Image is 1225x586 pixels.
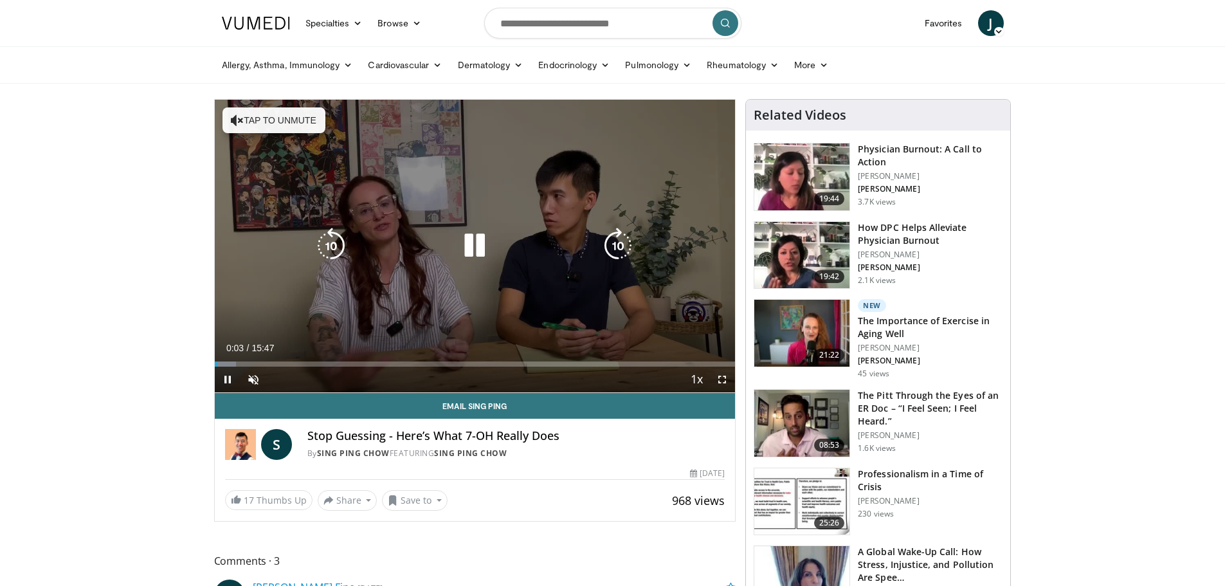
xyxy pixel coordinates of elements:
[786,52,836,78] a: More
[251,343,274,353] span: 15:47
[699,52,786,78] a: Rheumatology
[858,430,1003,441] p: [PERSON_NAME]
[858,468,1003,493] h3: Professionalism in a Time of Crisis
[214,52,361,78] a: Allergy, Asthma, Immunology
[754,299,1003,379] a: 21:22 New The Importance of Exercise in Aging Well [PERSON_NAME] [PERSON_NAME] 45 views
[222,17,290,30] img: VuMedi Logo
[531,52,617,78] a: Endocrinology
[225,429,256,460] img: Sing Ping Chow
[858,496,1003,506] p: [PERSON_NAME]
[858,299,886,312] p: New
[858,443,896,453] p: 1.6K views
[978,10,1004,36] a: J
[814,517,845,529] span: 25:26
[215,367,240,392] button: Pause
[684,367,709,392] button: Playback Rate
[858,509,894,519] p: 230 views
[858,369,889,379] p: 45 views
[754,468,849,535] img: 61bec8e7-4634-419f-929c-a42a8f9497b1.150x105_q85_crop-smart_upscale.jpg
[261,429,292,460] a: S
[858,356,1003,366] p: [PERSON_NAME]
[298,10,370,36] a: Specialties
[450,52,531,78] a: Dermatology
[858,143,1003,169] h3: Physician Burnout: A Call to Action
[222,107,325,133] button: Tap to unmute
[858,197,896,207] p: 3.7K views
[672,493,725,508] span: 968 views
[318,490,377,511] button: Share
[858,389,1003,428] h3: The Pitt Through the Eyes of an ER Doc – “I Feel Seen; I Feel Heard.”
[754,107,846,123] h4: Related Videos
[370,10,429,36] a: Browse
[434,448,507,459] a: Sing Ping Chow
[858,184,1003,194] p: [PERSON_NAME]
[215,362,736,367] div: Progress Bar
[484,8,741,39] input: Search topics, interventions
[858,545,1003,584] h3: A Global Wake-Up Call: How Stress, Injustice, and Pollution Are Spee…
[754,221,1003,289] a: 19:42 How DPC Helps Alleviate Physician Burnout [PERSON_NAME] [PERSON_NAME] 2.1K views
[754,143,1003,211] a: 19:44 Physician Burnout: A Call to Action [PERSON_NAME] [PERSON_NAME] 3.7K views
[858,343,1003,353] p: [PERSON_NAME]
[814,349,845,362] span: 21:22
[814,192,845,205] span: 19:44
[690,468,725,479] div: [DATE]
[858,275,896,286] p: 2.1K views
[858,262,1003,273] p: [PERSON_NAME]
[215,393,736,419] a: Email Sing Ping
[814,439,845,452] span: 08:53
[754,389,1003,457] a: 08:53 The Pitt Through the Eyes of an ER Doc – “I Feel Seen; I Feel Heard.” [PERSON_NAME] 1.6K views
[226,343,244,353] span: 0:03
[917,10,970,36] a: Favorites
[858,315,1003,340] h3: The Importance of Exercise in Aging Well
[709,367,735,392] button: Fullscreen
[360,52,449,78] a: Cardiovascular
[858,250,1003,260] p: [PERSON_NAME]
[617,52,699,78] a: Pulmonology
[754,143,849,210] img: ae962841-479a-4fc3-abd9-1af602e5c29c.150x105_q85_crop-smart_upscale.jpg
[240,367,266,392] button: Unmute
[754,300,849,367] img: d288e91f-868e-4518-b99c-ec331a88479d.150x105_q85_crop-smart_upscale.jpg
[382,490,448,511] button: Save to
[814,270,845,283] span: 19:42
[317,448,390,459] a: Sing Ping Chow
[307,429,725,443] h4: Stop Guessing - Here’s What 7-OH Really Does
[244,494,254,506] span: 17
[307,448,725,459] div: By FEATURING
[858,221,1003,247] h3: How DPC Helps Alleviate Physician Burnout
[754,222,849,289] img: 8c03ed1f-ed96-42cb-9200-2a88a5e9b9ab.150x105_q85_crop-smart_upscale.jpg
[214,553,736,569] span: Comments 3
[858,171,1003,181] p: [PERSON_NAME]
[215,100,736,393] video-js: Video Player
[225,490,313,510] a: 17 Thumbs Up
[754,390,849,457] img: deacb99e-802d-4184-8862-86b5a16472a1.150x105_q85_crop-smart_upscale.jpg
[754,468,1003,536] a: 25:26 Professionalism in a Time of Crisis [PERSON_NAME] 230 views
[247,343,250,353] span: /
